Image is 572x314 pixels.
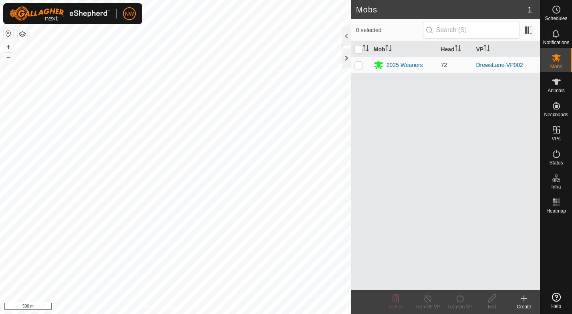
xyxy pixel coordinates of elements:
span: Animals [548,88,565,93]
span: Status [549,160,563,165]
h2: Mobs [356,5,528,14]
img: Gallagher Logo [10,6,110,21]
span: 1 [528,4,532,16]
a: DrewsLane-VP002 [476,62,523,68]
span: Schedules [545,16,567,21]
input: Search (S) [423,22,520,38]
a: Contact Us [183,304,207,311]
div: Edit [476,303,508,310]
span: VPs [552,136,560,141]
p-sorticon: Activate to sort [483,46,490,53]
a: Privacy Policy [144,304,174,311]
p-sorticon: Activate to sort [385,46,392,53]
button: + [4,42,13,52]
span: Neckbands [544,112,568,117]
th: VP [473,42,540,57]
span: Heatmap [546,209,566,213]
div: Turn Off VP [412,303,444,310]
div: Turn On VP [444,303,476,310]
span: 72 [441,62,447,68]
span: Help [551,304,561,309]
span: NW [125,10,134,18]
button: Reset Map [4,29,13,38]
span: Delete [389,304,403,310]
a: Help [540,290,572,312]
span: Notifications [543,40,569,45]
div: Create [508,303,540,310]
p-sorticon: Activate to sort [363,46,369,53]
span: Infra [551,184,561,189]
button: Map Layers [18,29,27,39]
div: 2025 Weaners [387,61,423,69]
th: Mob [371,42,438,57]
span: 0 selected [356,26,423,34]
span: Mobs [550,64,562,69]
th: Head [437,42,473,57]
p-sorticon: Activate to sort [455,46,461,53]
button: – [4,53,13,62]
